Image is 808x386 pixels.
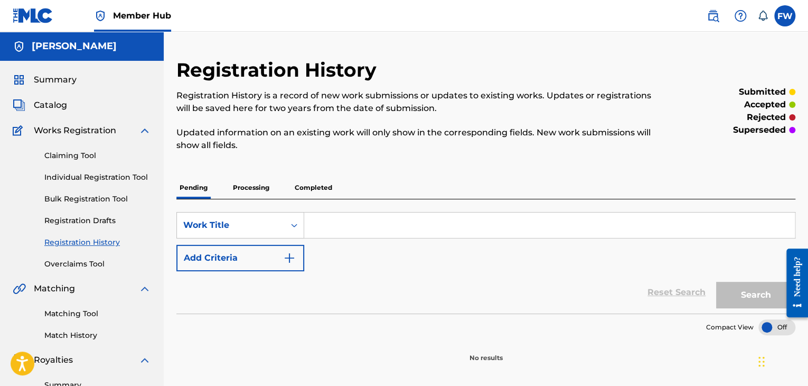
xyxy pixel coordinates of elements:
[44,259,151,270] a: Overclaims Tool
[734,10,747,22] img: help
[757,11,768,21] div: Notifications
[469,341,503,363] p: No results
[13,354,25,366] img: Royalties
[707,10,719,22] img: search
[34,354,73,366] span: Royalties
[44,308,151,319] a: Matching Tool
[706,323,754,332] span: Compact View
[292,177,335,199] p: Completed
[778,241,808,326] iframe: Resource Center
[176,245,304,271] button: Add Criteria
[755,335,808,386] iframe: Chat Widget
[747,111,786,124] p: rejected
[283,252,296,264] img: 9d2ae6d4665cec9f34b9.svg
[44,330,151,341] a: Match History
[13,73,25,86] img: Summary
[744,98,786,111] p: accepted
[176,177,211,199] p: Pending
[13,99,67,112] a: CatalogCatalog
[702,5,724,26] a: Public Search
[34,73,77,86] span: Summary
[730,5,751,26] div: Help
[44,215,151,226] a: Registration Drafts
[138,282,151,295] img: expand
[138,354,151,366] img: expand
[176,89,653,115] p: Registration History is a record of new work submissions or updates to existing works. Updates or...
[176,126,653,152] p: Updated information on an existing work will only show in the corresponding fields. New work subm...
[44,150,151,161] a: Claiming Tool
[94,10,107,22] img: Top Rightsholder
[138,124,151,137] img: expand
[44,194,151,205] a: Bulk Registration Tool
[34,282,75,295] span: Matching
[733,124,786,136] p: superseded
[176,58,382,82] h2: Registration History
[34,99,67,112] span: Catalog
[13,282,26,295] img: Matching
[183,219,278,232] div: Work Title
[34,124,116,137] span: Works Registration
[176,212,795,314] form: Search Form
[13,73,77,86] a: SummarySummary
[113,10,171,22] span: Member Hub
[774,5,795,26] div: User Menu
[13,99,25,112] img: Catalog
[13,124,26,137] img: Works Registration
[44,237,151,248] a: Registration History
[230,177,273,199] p: Processing
[13,8,53,23] img: MLC Logo
[32,40,117,52] h5: Frank Wilson
[758,346,765,378] div: Drag
[44,172,151,183] a: Individual Registration Tool
[13,40,25,53] img: Accounts
[739,86,786,98] p: submitted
